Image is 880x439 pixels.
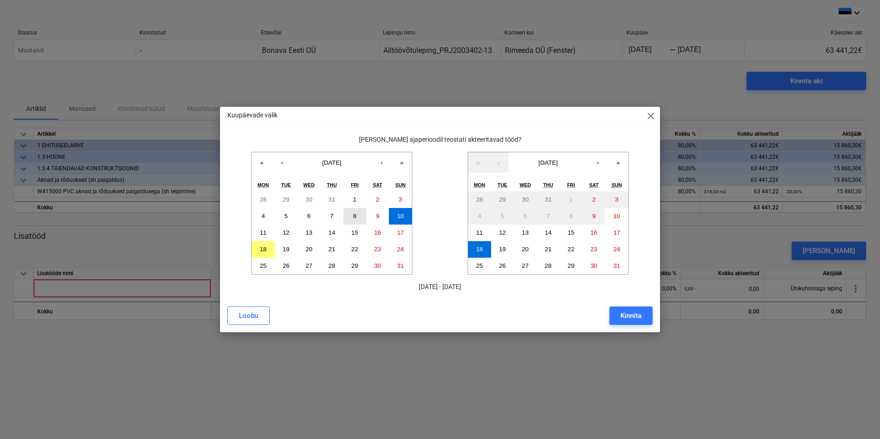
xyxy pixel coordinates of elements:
[366,191,389,208] button: August 2, 2025
[284,213,288,219] abbr: August 5, 2025
[567,262,574,269] abbr: August 29, 2025
[389,258,412,274] button: August 31, 2025
[522,229,529,236] abbr: August 13, 2025
[376,213,379,219] abbr: August 9, 2025
[260,196,266,203] abbr: July 28, 2025
[614,229,620,236] abbr: August 17, 2025
[283,229,289,236] abbr: August 12, 2025
[366,258,389,274] button: August 30, 2025
[306,262,313,269] abbr: August 27, 2025
[260,246,266,253] abbr: August 18, 2025
[569,213,573,219] abbr: August 8, 2025
[397,213,404,219] abbr: August 10, 2025
[583,208,606,225] button: August 9, 2025
[476,196,483,203] abbr: July 28, 2025
[560,208,583,225] button: August 8, 2025
[330,213,333,219] abbr: August 7, 2025
[514,225,537,241] button: August 13, 2025
[389,241,412,258] button: August 24, 2025
[252,191,275,208] button: July 28, 2025
[567,246,574,253] abbr: August 22, 2025
[605,208,628,225] button: August 10, 2025
[514,241,537,258] button: August 20, 2025
[545,246,552,253] abbr: August 21, 2025
[499,262,506,269] abbr: August 26, 2025
[478,213,481,219] abbr: August 4, 2025
[514,258,537,274] button: August 27, 2025
[612,182,622,188] abbr: Sunday
[389,208,412,225] button: August 10, 2025
[476,229,483,236] abbr: August 11, 2025
[522,262,529,269] abbr: August 27, 2025
[591,229,597,236] abbr: August 16, 2025
[614,213,620,219] abbr: August 10, 2025
[351,262,358,269] abbr: August 29, 2025
[560,191,583,208] button: August 1, 2025
[374,229,381,236] abbr: August 16, 2025
[343,191,366,208] button: August 1, 2025
[275,208,298,225] button: August 5, 2025
[306,229,313,236] abbr: August 13, 2025
[537,191,560,208] button: July 31, 2025
[474,182,486,188] abbr: Monday
[343,258,366,274] button: August 29, 2025
[468,152,488,173] button: «
[329,229,336,236] abbr: August 14, 2025
[498,182,507,188] abbr: Tuesday
[491,225,514,241] button: August 12, 2025
[343,241,366,258] button: August 22, 2025
[605,191,628,208] button: August 3, 2025
[583,241,606,258] button: August 23, 2025
[252,225,275,241] button: August 11, 2025
[395,182,405,188] abbr: Sunday
[275,225,298,241] button: August 12, 2025
[371,152,392,173] button: ›
[499,246,506,253] abbr: August 19, 2025
[522,196,529,203] abbr: July 30, 2025
[351,229,358,236] abbr: August 15, 2025
[320,208,343,225] button: August 7, 2025
[353,213,356,219] abbr: August 8, 2025
[509,152,588,173] button: [DATE]
[545,196,552,203] abbr: July 31, 2025
[373,182,382,188] abbr: Saturday
[227,282,653,292] p: [DATE] - [DATE]
[252,241,275,258] button: August 18, 2025
[329,246,336,253] abbr: August 21, 2025
[397,229,404,236] abbr: August 17, 2025
[261,213,265,219] abbr: August 4, 2025
[366,208,389,225] button: August 9, 2025
[468,241,491,258] button: August 18, 2025
[620,310,642,322] div: Kinnita
[227,135,653,144] p: [PERSON_NAME] ajaperioodil teostati akteeritavad tööd?
[537,208,560,225] button: August 7, 2025
[491,208,514,225] button: August 5, 2025
[292,152,371,173] button: [DATE]
[615,196,618,203] abbr: August 3, 2025
[569,196,573,203] abbr: August 1, 2025
[608,152,628,173] button: »
[397,246,404,253] abbr: August 24, 2025
[592,213,596,219] abbr: August 9, 2025
[522,246,529,253] abbr: August 20, 2025
[320,225,343,241] button: August 14, 2025
[297,258,320,274] button: August 27, 2025
[343,208,366,225] button: August 8, 2025
[545,262,552,269] abbr: August 28, 2025
[260,262,266,269] abbr: August 25, 2025
[327,182,337,188] abbr: Thursday
[399,196,402,203] abbr: August 3, 2025
[252,152,272,173] button: «
[320,258,343,274] button: August 28, 2025
[389,225,412,241] button: August 17, 2025
[488,152,509,173] button: ‹
[389,191,412,208] button: August 3, 2025
[567,229,574,236] abbr: August 15, 2025
[329,262,336,269] abbr: August 28, 2025
[303,182,315,188] abbr: Wednesday
[501,213,504,219] abbr: August 5, 2025
[376,196,379,203] abbr: August 2, 2025
[307,213,311,219] abbr: August 6, 2025
[499,229,506,236] abbr: August 12, 2025
[306,246,313,253] abbr: August 20, 2025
